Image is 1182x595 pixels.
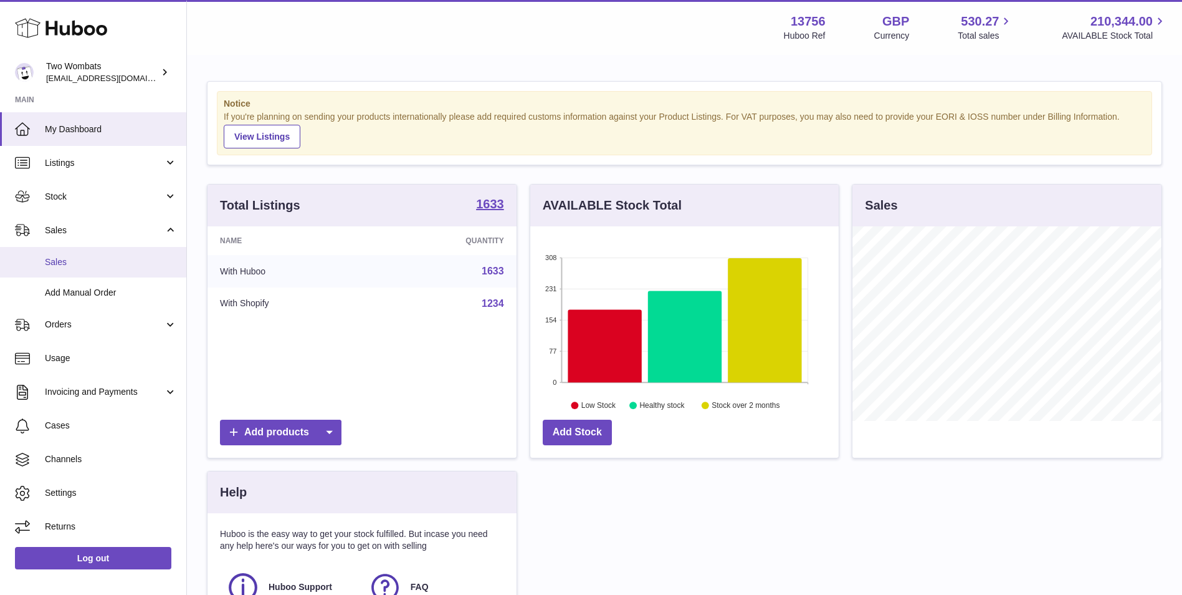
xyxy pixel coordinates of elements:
[374,226,516,255] th: Quantity
[45,386,164,398] span: Invoicing and Payments
[46,60,158,84] div: Two Wombats
[220,484,247,501] h3: Help
[553,379,556,386] text: 0
[45,521,177,533] span: Returns
[224,111,1145,148] div: If you're planning on sending your products internationally please add required customs informati...
[45,191,164,203] span: Stock
[543,197,682,214] h3: AVAILABLE Stock Total
[874,30,910,42] div: Currency
[958,13,1013,42] a: 530.27 Total sales
[581,401,616,410] text: Low Stock
[543,420,612,445] a: Add Stock
[207,288,374,320] td: With Shopify
[545,285,556,293] text: 231
[45,157,164,169] span: Listings
[1090,13,1153,30] span: 210,344.00
[961,13,999,30] span: 530.27
[207,226,374,255] th: Name
[476,198,504,210] strong: 1633
[45,319,164,331] span: Orders
[45,420,177,432] span: Cases
[45,352,177,364] span: Usage
[1062,13,1167,42] a: 210,344.00 AVAILABLE Stock Total
[784,30,826,42] div: Huboo Ref
[1062,30,1167,42] span: AVAILABLE Stock Total
[45,225,164,236] span: Sales
[45,453,177,465] span: Channels
[220,197,300,214] h3: Total Listings
[482,298,504,309] a: 1234
[865,197,897,214] h3: Sales
[224,125,300,148] a: View Listings
[45,287,177,299] span: Add Manual Order
[224,98,1145,110] strong: Notice
[15,547,171,569] a: Log out
[45,256,177,268] span: Sales
[549,347,556,355] text: 77
[45,487,177,499] span: Settings
[411,581,429,593] span: FAQ
[45,123,177,135] span: My Dashboard
[882,13,909,30] strong: GBP
[791,13,826,30] strong: 13756
[639,401,685,410] text: Healthy stock
[15,63,34,82] img: internalAdmin-13756@internal.huboo.com
[545,316,556,324] text: 154
[712,401,779,410] text: Stock over 2 months
[269,581,332,593] span: Huboo Support
[220,420,341,445] a: Add products
[207,255,374,288] td: With Huboo
[958,30,1013,42] span: Total sales
[46,73,183,83] span: [EMAIL_ADDRESS][DOMAIN_NAME]
[545,254,556,261] text: 308
[220,528,504,552] p: Huboo is the easy way to get your stock fulfilled. But incase you need any help here's our ways f...
[482,266,504,276] a: 1633
[476,198,504,213] a: 1633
